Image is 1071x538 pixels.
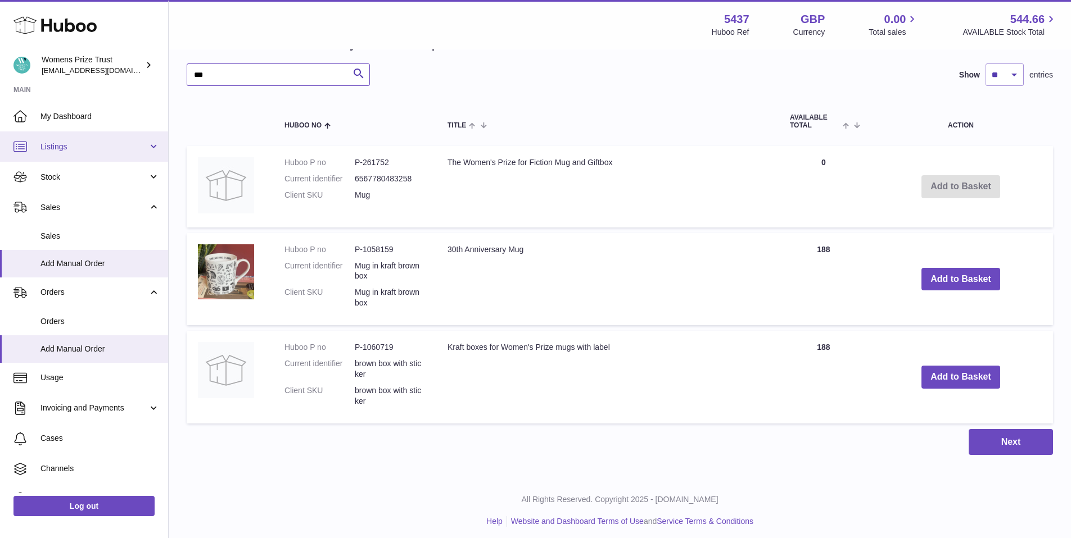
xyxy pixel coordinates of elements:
[40,344,160,354] span: Add Manual Order
[355,342,425,353] dd: P-1060719
[779,146,869,227] td: 0
[355,244,425,255] dd: P-1058159
[284,358,355,380] dt: Current identifier
[869,12,919,38] a: 0.00 Total sales
[507,516,753,527] li: and
[436,233,779,325] td: 30th Anniversary Mug
[284,244,355,255] dt: Huboo P no
[779,331,869,423] td: 188
[42,66,165,75] span: [EMAIL_ADDRESS][DOMAIN_NAME]
[962,27,1058,38] span: AVAILABLE Stock Total
[198,342,254,398] img: Kraft boxes for Women's Prize mugs with label
[40,433,160,444] span: Cases
[724,12,749,27] strong: 5437
[921,366,1000,389] button: Add to Basket
[793,27,825,38] div: Currency
[355,261,425,282] dd: Mug in kraft brown box
[198,157,254,213] img: The Women's Prize for Fiction Mug and Giftbox
[40,142,148,152] span: Listings
[1010,12,1045,27] span: 544.66
[779,233,869,325] td: 188
[355,174,425,184] dd: 6567780483258
[801,12,825,27] strong: GBP
[921,268,1000,291] button: Add to Basket
[712,27,749,38] div: Huboo Ref
[284,287,355,308] dt: Client SKU
[355,385,425,407] dd: brown box with sticker
[790,114,840,129] span: AVAILABLE Total
[355,157,425,168] dd: P-261752
[40,403,148,413] span: Invoicing and Payments
[13,496,155,516] a: Log out
[40,231,160,241] span: Sales
[284,122,322,129] span: Huboo no
[40,202,148,213] span: Sales
[486,517,503,526] a: Help
[657,517,753,526] a: Service Terms & Conditions
[178,494,1062,505] p: All Rights Reserved. Copyright 2025 - [DOMAIN_NAME]
[355,358,425,380] dd: brown box with sticker
[884,12,906,27] span: 0.00
[355,287,425,308] dd: Mug in kraft brown box
[511,517,644,526] a: Website and Dashboard Terms of Use
[869,103,1053,140] th: Action
[448,122,466,129] span: Title
[355,190,425,200] dd: Mug
[13,57,30,74] img: info@womensprizeforfiction.co.uk
[42,54,143,76] div: Womens Prize Trust
[284,385,355,407] dt: Client SKU
[40,463,160,474] span: Channels
[962,12,1058,38] a: 544.66 AVAILABLE Stock Total
[40,111,160,122] span: My Dashboard
[284,261,355,282] dt: Current identifier
[436,331,779,423] td: Kraft boxes for Women's Prize mugs with label
[284,174,355,184] dt: Current identifier
[436,146,779,227] td: The Women's Prize for Fiction Mug and Giftbox
[284,157,355,168] dt: Huboo P no
[969,429,1053,455] button: Next
[40,258,160,269] span: Add Manual Order
[1029,70,1053,80] span: entries
[40,372,160,383] span: Usage
[959,70,980,80] label: Show
[869,27,919,38] span: Total sales
[284,342,355,353] dt: Huboo P no
[40,172,148,183] span: Stock
[40,316,160,327] span: Orders
[40,287,148,298] span: Orders
[198,244,254,299] img: 30th Anniversary Mug
[284,190,355,200] dt: Client SKU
